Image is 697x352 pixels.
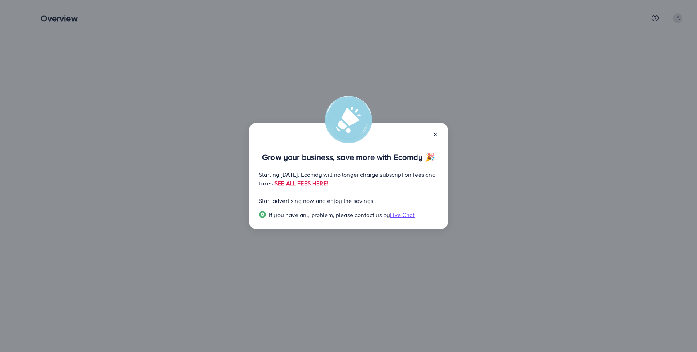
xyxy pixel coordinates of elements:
[259,153,438,161] p: Grow your business, save more with Ecomdy 🎉
[390,211,415,219] span: Live Chat
[325,96,372,143] img: alert
[274,179,328,187] a: SEE ALL FEES HERE!
[259,196,438,205] p: Start advertising now and enjoy the savings!
[259,170,438,188] p: Starting [DATE], Ecomdy will no longer charge subscription fees and taxes.
[259,211,266,218] img: Popup guide
[269,211,390,219] span: If you have any problem, please contact us by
